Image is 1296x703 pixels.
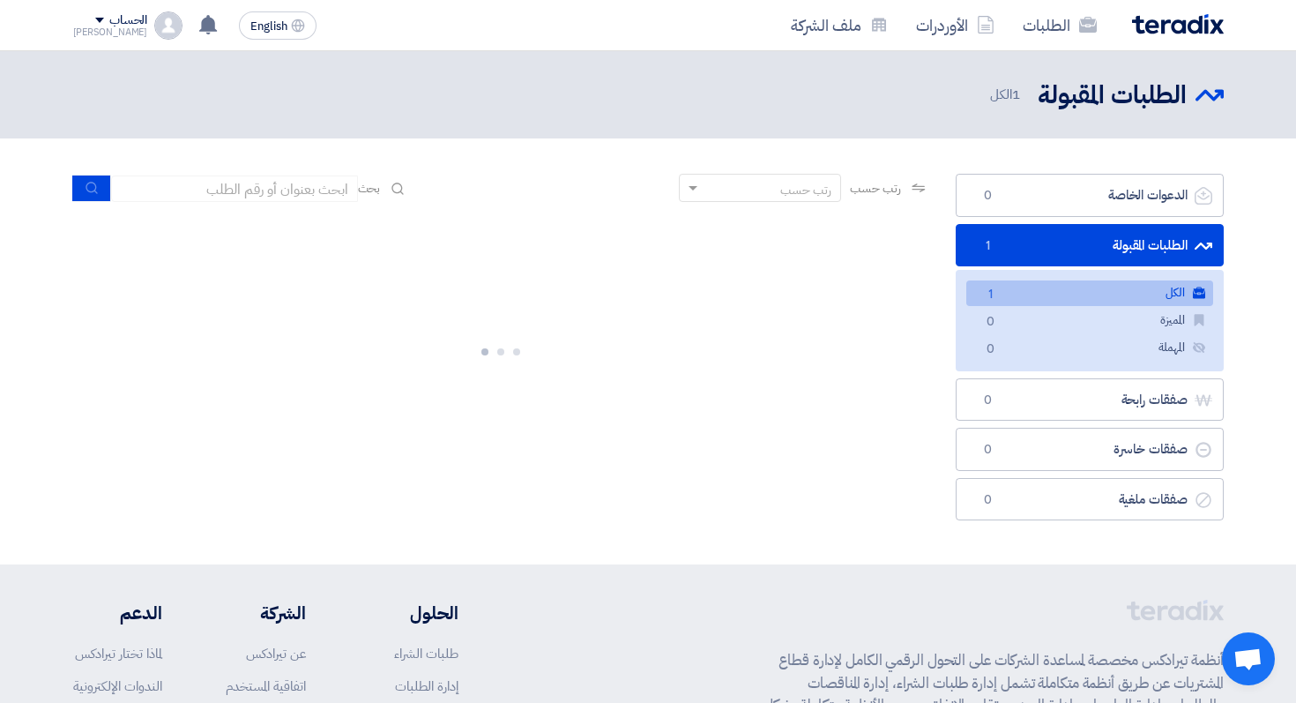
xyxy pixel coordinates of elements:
[111,176,358,202] input: ابحث بعنوان أو رقم الطلب
[978,491,999,509] span: 0
[956,378,1224,422] a: صفقات رابحة0
[956,224,1224,267] a: الطلبات المقبولة1
[990,85,1024,105] span: الكل
[978,441,999,459] span: 0
[395,677,458,696] a: إدارة الطلبات
[359,600,458,626] li: الحلول
[73,600,162,626] li: الدعم
[850,179,900,198] span: رتب حسب
[956,428,1224,471] a: صفقات خاسرة0
[980,286,1002,304] span: 1
[777,4,902,46] a: ملف الشركة
[239,11,317,40] button: English
[966,280,1213,306] a: الكل
[966,335,1213,361] a: المهملة
[956,478,1224,521] a: صفقات ملغية0
[250,20,287,33] span: English
[394,644,458,663] a: طلبات الشراء
[109,13,147,28] div: الحساب
[978,237,999,255] span: 1
[75,644,162,663] a: لماذا تختار تيرادكس
[980,340,1002,359] span: 0
[978,187,999,205] span: 0
[226,677,306,696] a: اتفاقية المستخدم
[154,11,182,40] img: profile_test.png
[1009,4,1111,46] a: الطلبات
[214,600,306,626] li: الشركة
[1222,632,1275,685] div: Open chat
[73,27,148,37] div: [PERSON_NAME]
[358,179,381,198] span: بحث
[966,308,1213,333] a: المميزة
[978,392,999,409] span: 0
[73,677,162,696] a: الندوات الإلكترونية
[1038,79,1187,113] h2: الطلبات المقبولة
[780,181,831,199] div: رتب حسب
[956,174,1224,217] a: الدعوات الخاصة0
[902,4,1009,46] a: الأوردرات
[1012,85,1020,104] span: 1
[246,644,306,663] a: عن تيرادكس
[980,313,1002,332] span: 0
[1132,14,1224,34] img: Teradix logo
